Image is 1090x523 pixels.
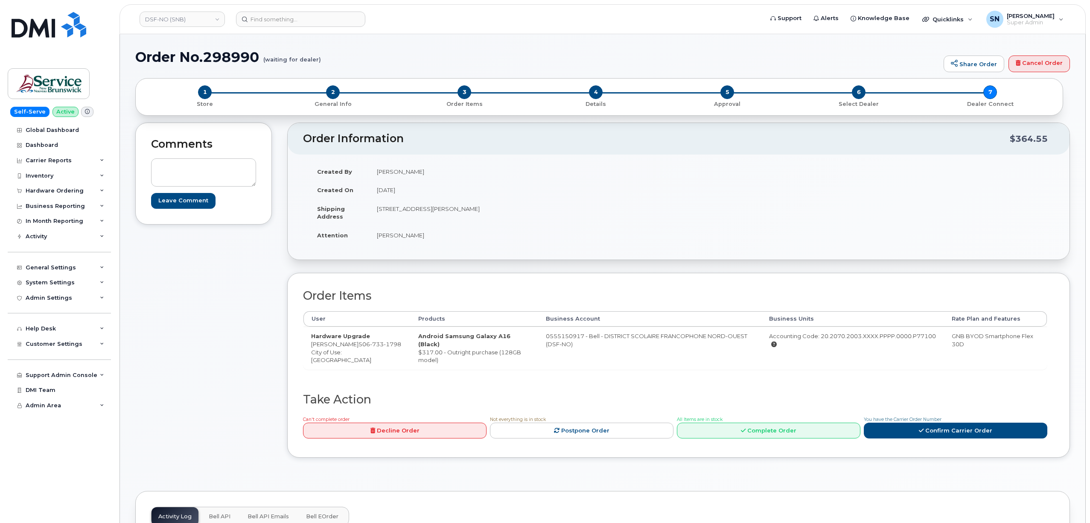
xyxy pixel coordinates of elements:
[317,205,345,220] strong: Shipping Address
[326,85,340,99] span: 2
[306,513,338,520] span: Bell eOrder
[589,85,603,99] span: 4
[411,311,538,327] th: Products
[944,56,1004,73] a: Share Order
[1008,56,1070,73] a: Cancel Order
[384,341,401,348] span: 1798
[271,100,395,108] p: General Info
[303,417,350,422] span: Can't complete order
[209,513,230,520] span: Bell API
[369,162,672,181] td: [PERSON_NAME]
[267,99,399,108] a: 2 General Info
[677,423,860,438] a: Complete Order
[311,333,370,339] strong: Hardware Upgrade
[303,393,1047,406] h2: Take Action
[864,423,1047,438] a: Confirm Carrier Order
[538,327,761,369] td: 0555150917 - Bell - DISTRICT SCOLAIRE FRANCOPHONE NORD-OUEST (DSF-NO)
[458,85,471,99] span: 3
[533,100,658,108] p: Details
[317,187,353,193] strong: Created On
[720,85,734,99] span: 5
[358,341,401,348] span: 506
[490,417,546,422] span: Not everything is in stock
[769,332,936,348] div: Accounting Code: 20.2070.2003.XXXX.PPPP.0000.P77100
[151,193,216,209] input: Leave Comment
[143,99,267,108] a: 1 Store
[662,99,793,108] a: 5 Approval
[793,99,924,108] a: 6 Select Dealer
[402,100,527,108] p: Order Items
[411,327,538,369] td: $317.00 - Outright purchase (128GB model)
[944,327,1047,369] td: GNB BYOD Smartphone Flex 30D
[418,333,510,348] strong: Android Samsung Galaxy A16 (Black)
[852,85,866,99] span: 6
[303,289,1047,302] h2: Order Items
[796,100,921,108] p: Select Dealer
[303,133,1010,145] h2: Order Information
[864,417,941,422] span: You have the Carrier Order Number
[303,327,411,369] td: [PERSON_NAME] City of Use: [GEOGRAPHIC_DATA]
[369,181,672,199] td: [DATE]
[146,100,264,108] p: Store
[248,513,289,520] span: Bell API Emails
[399,99,530,108] a: 3 Order Items
[538,311,761,327] th: Business Account
[370,341,384,348] span: 733
[263,50,321,63] small: (waiting for dealer)
[677,417,723,422] span: All Items are in stock
[369,199,672,226] td: [STREET_ADDRESS][PERSON_NAME]
[303,423,487,438] a: Decline Order
[490,423,673,438] a: Postpone Order
[135,50,939,64] h1: Order No.298990
[665,100,790,108] p: Approval
[317,168,352,175] strong: Created By
[151,138,256,150] h2: Comments
[530,99,662,108] a: 4 Details
[198,85,212,99] span: 1
[761,311,944,327] th: Business Units
[1010,131,1048,147] div: $364.55
[369,226,672,245] td: [PERSON_NAME]
[303,311,411,327] th: User
[944,311,1047,327] th: Rate Plan and Features
[317,232,348,239] strong: Attention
